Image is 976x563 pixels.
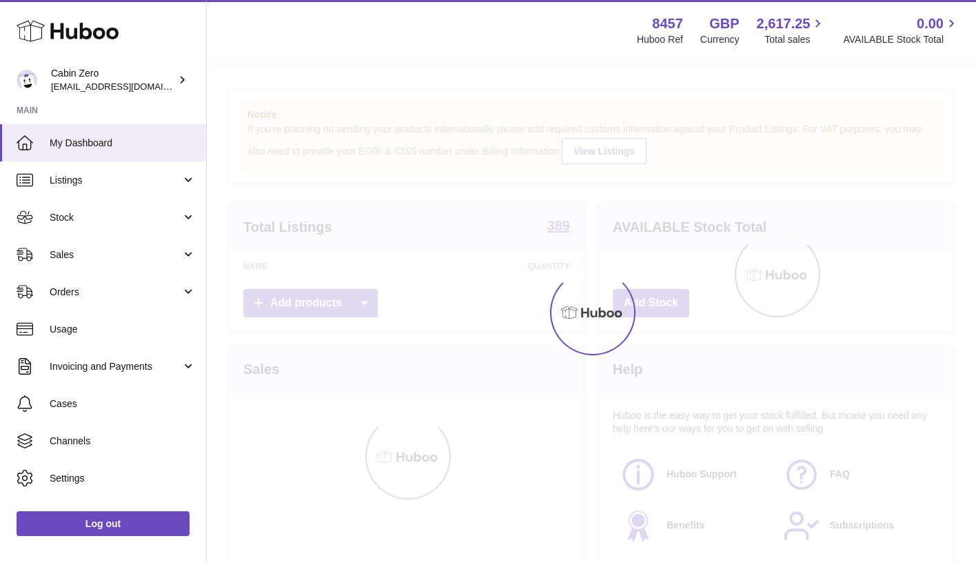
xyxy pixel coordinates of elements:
span: My Dashboard [50,137,196,150]
div: Currency [700,33,740,46]
span: [EMAIL_ADDRESS][DOMAIN_NAME] [51,81,203,92]
img: debbychu@cabinzero.com [17,70,37,90]
span: Orders [50,286,181,299]
div: Huboo Ref [637,33,683,46]
span: Stock [50,211,181,224]
span: Settings [50,472,196,485]
strong: 8457 [652,14,683,33]
span: Sales [50,248,181,261]
div: Cabin Zero [51,67,175,93]
span: Usage [50,323,196,336]
span: 0.00 [917,14,944,33]
a: Log out [17,511,190,536]
span: Listings [50,174,181,187]
strong: GBP [709,14,739,33]
span: Cases [50,397,196,411]
span: Channels [50,435,196,448]
span: Invoicing and Payments [50,360,181,373]
span: AVAILABLE Stock Total [843,33,959,46]
span: Total sales [764,33,826,46]
a: 2,617.25 Total sales [757,14,826,46]
a: 0.00 AVAILABLE Stock Total [843,14,959,46]
span: 2,617.25 [757,14,811,33]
